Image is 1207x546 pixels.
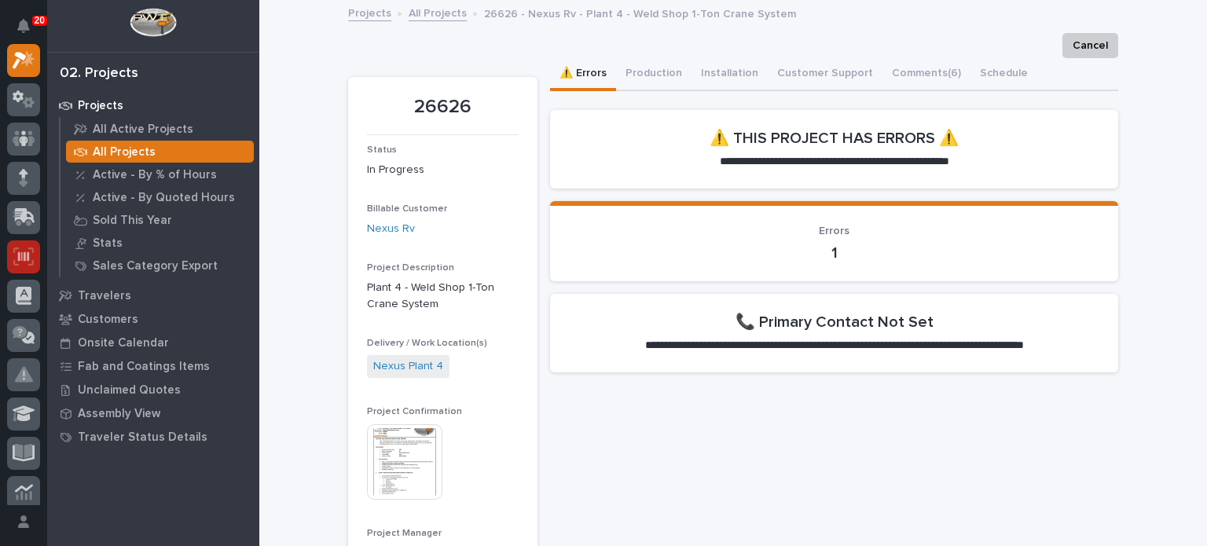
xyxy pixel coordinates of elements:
[130,8,176,37] img: Workspace Logo
[61,186,259,208] a: Active - By Quoted Hours
[47,425,259,449] a: Traveler Status Details
[93,123,193,137] p: All Active Projects
[367,221,415,237] a: Nexus Rv
[78,99,123,113] p: Projects
[78,383,181,398] p: Unclaimed Quotes
[61,232,259,254] a: Stats
[616,58,692,91] button: Production
[819,225,849,236] span: Errors
[93,259,218,273] p: Sales Category Export
[1073,36,1108,55] span: Cancel
[78,289,131,303] p: Travelers
[47,378,259,401] a: Unclaimed Quotes
[409,3,467,21] a: All Projects
[373,358,443,375] a: Nexus Plant 4
[367,280,519,313] p: Plant 4 - Weld Shop 1-Ton Crane System
[348,3,391,21] a: Projects
[61,255,259,277] a: Sales Category Export
[35,15,45,26] p: 20
[78,360,210,374] p: Fab and Coatings Items
[93,236,123,251] p: Stats
[60,65,138,82] div: 02. Projects
[367,263,454,273] span: Project Description
[550,58,616,91] button: ⚠️ Errors
[78,431,207,445] p: Traveler Status Details
[7,9,40,42] button: Notifications
[20,19,40,44] div: Notifications20
[78,407,160,421] p: Assembly View
[569,244,1099,262] p: 1
[692,58,768,91] button: Installation
[47,93,259,117] a: Projects
[47,401,259,425] a: Assembly View
[93,168,217,182] p: Active - By % of Hours
[93,145,156,159] p: All Projects
[93,214,172,228] p: Sold This Year
[61,141,259,163] a: All Projects
[61,163,259,185] a: Active - By % of Hours
[710,129,959,148] h2: ⚠️ THIS PROJECT HAS ERRORS ⚠️
[736,313,934,332] h2: 📞 Primary Contact Not Set
[367,529,442,538] span: Project Manager
[47,284,259,307] a: Travelers
[367,145,397,155] span: Status
[768,58,882,91] button: Customer Support
[367,96,519,119] p: 26626
[61,118,259,140] a: All Active Projects
[78,336,169,350] p: Onsite Calendar
[367,339,487,348] span: Delivery / Work Location(s)
[367,162,519,178] p: In Progress
[882,58,970,91] button: Comments (6)
[47,331,259,354] a: Onsite Calendar
[367,407,462,416] span: Project Confirmation
[970,58,1037,91] button: Schedule
[47,354,259,378] a: Fab and Coatings Items
[78,313,138,327] p: Customers
[484,4,796,21] p: 26626 - Nexus Rv - Plant 4 - Weld Shop 1-Ton Crane System
[61,209,259,231] a: Sold This Year
[47,307,259,331] a: Customers
[1062,33,1118,58] button: Cancel
[367,204,447,214] span: Billable Customer
[93,191,235,205] p: Active - By Quoted Hours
